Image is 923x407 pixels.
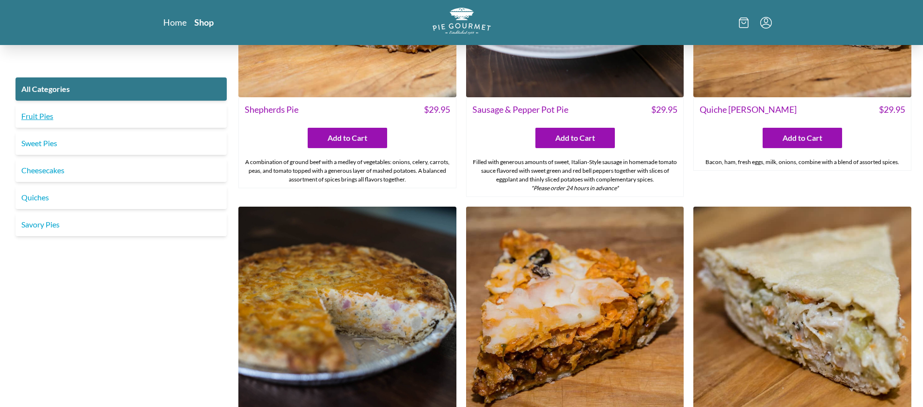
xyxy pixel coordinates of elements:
span: Shepherds Pie [245,103,298,116]
span: $ 29.95 [424,103,450,116]
a: Sweet Pies [16,132,227,155]
a: All Categories [16,77,227,101]
span: Add to Cart [328,132,367,144]
a: Savory Pies [16,213,227,236]
span: $ 29.95 [879,103,905,116]
button: Add to Cart [308,128,387,148]
span: Add to Cart [782,132,822,144]
span: Quiche [PERSON_NAME] [700,103,797,116]
span: $ 29.95 [651,103,677,116]
div: Bacon, ham, fresh eggs, milk, onions, combine with a blend of assorted spices. [694,154,911,170]
em: *Please order 24 hours in advance* [531,184,619,192]
a: Home [163,16,187,28]
button: Add to Cart [535,128,615,148]
div: Filled with generous amounts of sweet, Italian-Style sausage in homemade tomato sauce flavored wi... [467,154,684,196]
a: Shop [194,16,214,28]
a: Cheesecakes [16,159,227,182]
a: Logo [433,8,491,37]
a: Fruit Pies [16,105,227,128]
img: logo [433,8,491,34]
button: Add to Cart [763,128,842,148]
span: Add to Cart [555,132,595,144]
div: A combination of ground beef with a medley of vegetables: onions, celery, carrots, peas, and toma... [239,154,456,188]
span: Sausage & Pepper Pot Pie [472,103,568,116]
button: Menu [760,17,772,29]
a: Quiches [16,186,227,209]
